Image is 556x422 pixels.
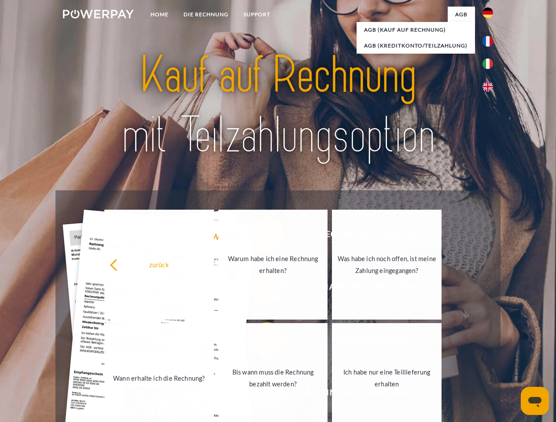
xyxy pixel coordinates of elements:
a: agb [448,7,475,22]
a: Was habe ich noch offen, ist meine Zahlung eingegangen? [332,210,442,320]
div: Wann erhalte ich die Rechnung? [110,372,209,384]
a: Home [143,7,176,22]
img: fr [482,36,493,47]
a: SUPPORT [236,7,278,22]
div: zurück [110,258,209,270]
img: title-powerpay_de.svg [84,42,472,168]
a: AGB (Kauf auf Rechnung) [357,22,475,38]
div: Ich habe nur eine Teillieferung erhalten [337,366,436,390]
div: Bis wann muss die Rechnung bezahlt werden? [224,366,323,390]
img: logo-powerpay-white.svg [63,10,134,18]
iframe: Schaltfläche zum Öffnen des Messaging-Fensters [521,387,549,415]
img: de [482,7,493,18]
div: Warum habe ich eine Rechnung erhalten? [224,253,323,276]
div: Was habe ich noch offen, ist meine Zahlung eingegangen? [337,253,436,276]
a: AGB (Kreditkonto/Teilzahlung) [357,38,475,54]
a: DIE RECHNUNG [176,7,236,22]
img: en [482,81,493,92]
img: it [482,58,493,69]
